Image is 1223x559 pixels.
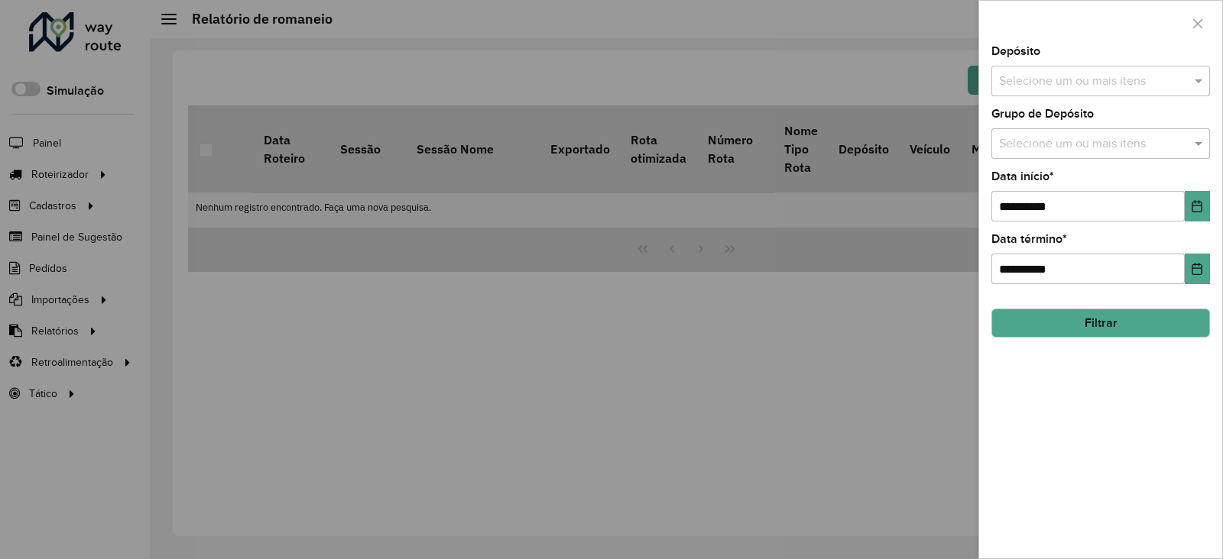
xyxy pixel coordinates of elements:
[1185,254,1210,284] button: Choose Date
[991,167,1054,186] label: Data início
[1185,191,1210,221] button: Choose Date
[991,230,1067,248] label: Data término
[991,42,1040,60] label: Depósito
[991,309,1210,338] button: Filtrar
[991,105,1094,123] label: Grupo de Depósito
